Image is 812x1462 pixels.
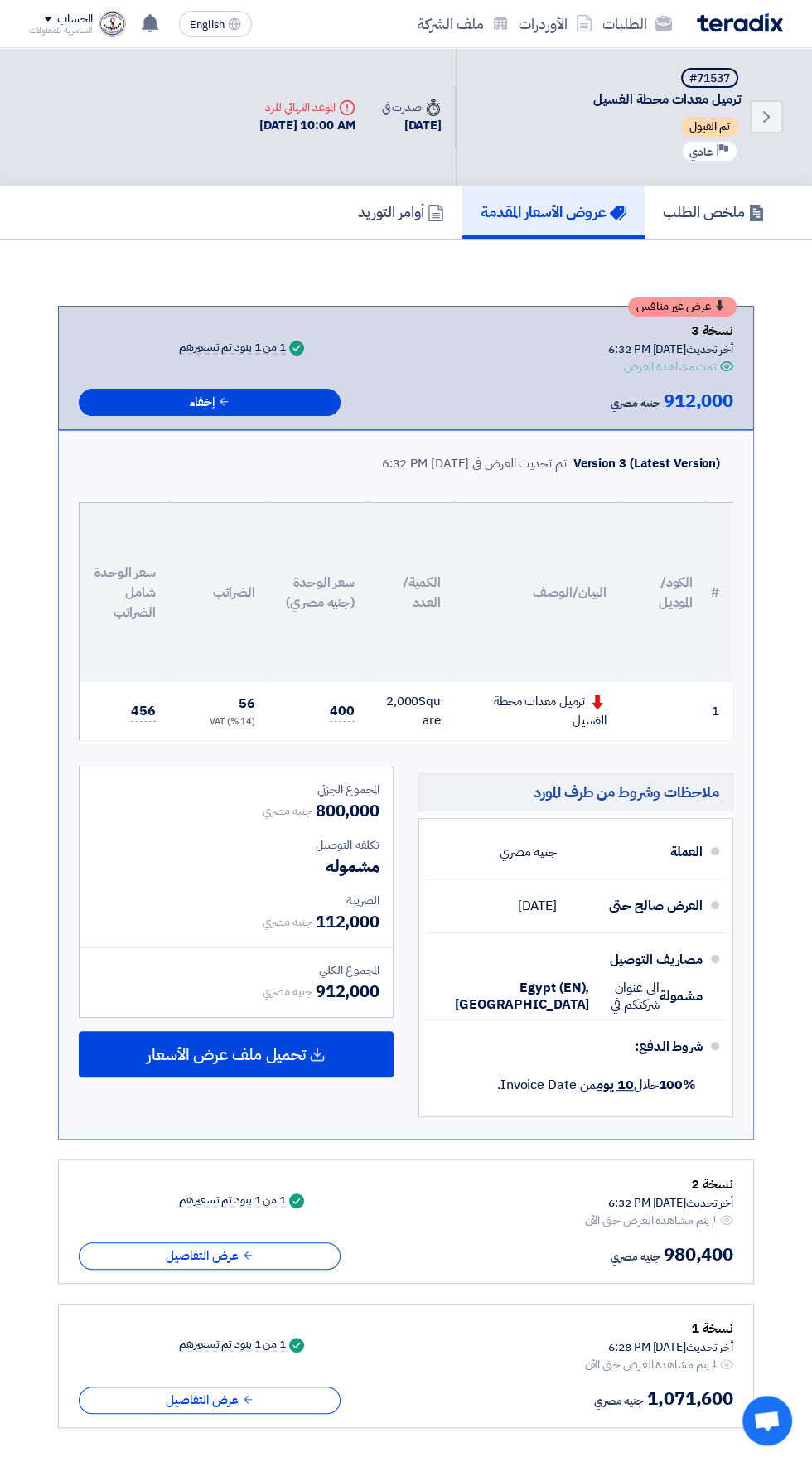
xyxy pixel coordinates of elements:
[316,909,379,934] span: 112,000
[386,692,419,710] span: 2,000
[169,503,268,682] th: الضرائب
[316,979,379,1004] span: 912,000
[570,940,703,980] div: مصاريف التوصيل
[597,4,677,43] a: الطلبات
[663,202,765,221] h5: ملخص الطلب
[70,503,169,682] th: سعر الوحدة شامل الضرائب
[57,12,93,27] div: الحساب
[99,11,126,37] img: logo_1725182828871.png
[326,854,379,879] span: مشموله
[79,1387,341,1414] button: عرض التفاصيل
[608,320,733,341] div: نسخة 3
[382,116,442,135] div: [DATE]
[268,503,368,682] th: سعر الوحدة (جنيه مصري)
[382,454,567,473] div: تم تحديث العرض في [DATE] 6:32 PM
[570,886,703,926] div: العرض صالح حتى
[481,202,626,221] h5: عروض الأسعار المقدمة
[190,19,225,31] span: English
[594,1392,644,1411] span: جنيه مصري
[664,391,733,411] span: 912,000
[262,913,312,931] span: جنيه مصري
[452,1027,703,1067] div: شروط الدفع:
[518,898,557,914] span: [DATE]
[570,832,703,872] div: العملة
[413,4,514,43] a: ملف الشركة
[689,144,713,160] span: عادي
[658,1075,696,1095] strong: 100%
[182,715,255,729] div: (14 %) VAT
[664,1245,733,1265] span: 980,400
[93,892,379,909] div: الضريبة
[697,13,783,32] img: Teradix logo
[610,1247,660,1267] span: جنيه مصري
[93,961,379,979] div: المجموع الكلي
[93,836,379,854] div: تكلفه التوصيل
[79,389,341,416] button: إخفاء
[79,1242,341,1270] button: عرض التفاصيل
[660,988,703,1005] span: مشمولة
[584,1212,717,1229] div: لم يتم مشاهدة العرض حتى الآن
[340,186,462,239] a: أوامر التوريد
[597,1075,633,1095] u: 10 يوم
[706,682,732,739] td: 1
[316,798,379,823] span: 800,000
[624,358,717,375] div: تمت مشاهدة العرض
[368,503,454,682] th: الكمية/العدد
[439,980,589,1013] span: Egypt (EN), [GEOGRAPHIC_DATA]
[584,1318,733,1339] div: نسخة 1
[645,186,783,239] a: ملخص الطلب
[368,682,454,739] td: Square
[358,202,444,221] h5: أوامر التوريد
[259,116,355,135] div: [DATE] 10:00 AM
[647,1389,733,1409] span: 1,071,600
[573,454,720,473] div: Version 3 (Latest Version)
[636,301,711,312] span: عرض غير منافس
[179,1194,286,1208] div: 1 من 1 بنود تم تسعيرهم
[608,341,733,358] div: أخر تحديث [DATE] 6:32 PM
[29,26,93,35] div: السامرية للمقاولات
[584,1339,733,1356] div: أخر تحديث [DATE] 6:28 PM
[610,394,660,414] span: جنيه مصري
[454,503,620,682] th: البيان/الوصف
[131,701,156,722] span: 456
[179,11,252,37] button: English
[330,701,355,722] span: 400
[742,1396,792,1445] div: دردشة مفتوحة
[179,1339,286,1352] div: 1 من 1 بنود تم تسعيرهم
[467,692,607,729] div: ترميل معدات محطة الغسيل
[689,73,730,85] div: #71537
[500,836,557,868] div: جنيه مصري
[584,1174,733,1195] div: نسخة 2
[147,1047,306,1062] span: تحميل ملف عرض الأسعار
[179,341,286,355] div: 1 من 1 بنود تم تسعيرهم
[382,99,442,116] div: صدرت في
[476,68,742,109] h5: ترميل معدات محطة الغسيل
[259,99,355,116] div: الموعد النهائي للرد
[706,503,732,682] th: #
[589,980,659,1013] span: الى عنوان شركتكم في
[476,91,742,109] span: ترميل معدات محطة الغسيل
[584,1356,717,1373] div: لم يتم مشاهدة العرض حتى الآن
[93,781,379,798] div: المجموع الجزئي
[262,983,312,1000] span: جنيه مصري
[514,4,597,43] a: الأوردرات
[497,1075,696,1095] span: خلال من Invoice Date.
[584,1194,733,1212] div: أخر تحديث [DATE] 6:32 PM
[262,802,312,820] span: جنيه مصري
[620,503,706,682] th: الكود/الموديل
[681,117,738,137] span: تم القبول
[418,773,733,811] h5: ملاحظات وشروط من طرف المورد
[462,186,645,239] a: عروض الأسعار المقدمة
[239,694,255,714] span: 56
